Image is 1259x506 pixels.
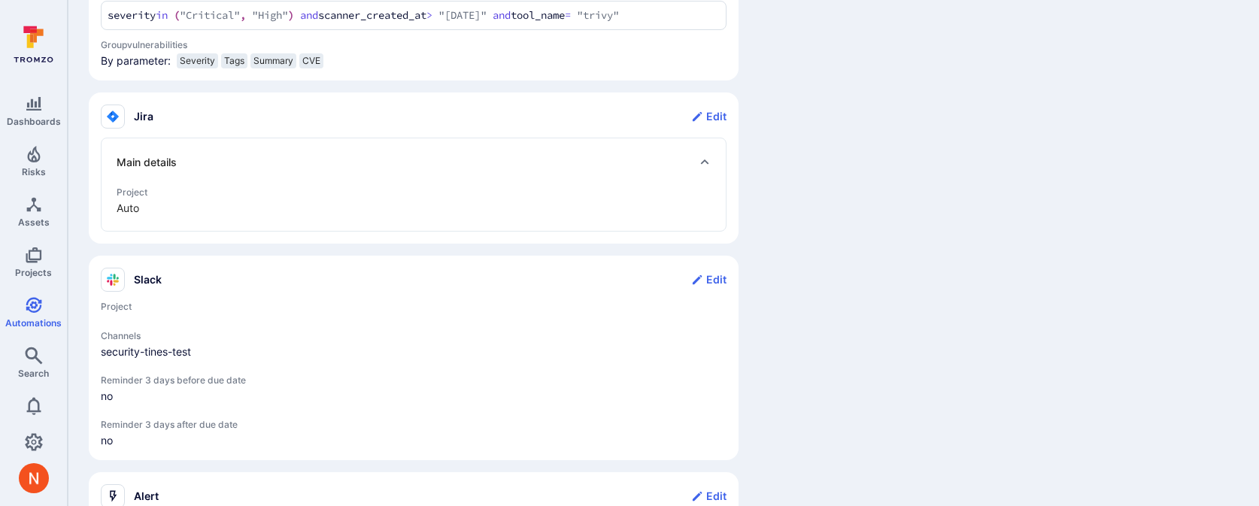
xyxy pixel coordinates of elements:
span: Severity [180,55,215,67]
span: By parameter: [101,53,171,74]
img: ACg8ocIprwjrgDQnDsNSk9Ghn5p5-B8DpAKWoJ5Gi9syOE4K59tr4Q=s96-c [19,463,49,493]
span: Dashboards [7,116,61,127]
h2: Alert [134,489,159,504]
span: Summary [253,55,293,67]
span: Automations [5,317,62,329]
span: Projects [15,267,52,278]
h2: Slack [134,272,162,287]
div: Main details [117,150,711,174]
span: Tags [224,55,244,67]
span: Search [18,368,49,379]
span: Channels [101,330,727,341]
span: no [101,433,727,448]
span: Main details [117,155,177,170]
button: Edit [691,268,727,292]
span: ticket project [117,201,711,216]
span: CVE [302,55,320,67]
span: Project [117,186,711,198]
span: security-tines-test [101,344,727,359]
span: Assets [18,217,50,228]
span: Reminder 3 days before due date [101,374,727,386]
div: Neeren Patki [19,463,49,493]
span: Project [101,301,132,312]
h2: Jira [134,109,153,124]
span: Group vulnerabilities [101,39,727,50]
span: Risks [22,166,46,177]
span: no [101,389,727,404]
section: Slack action widget [89,256,739,460]
textarea: Add condition [108,8,720,23]
button: Edit [691,105,727,129]
span: Reminder 3 days after due date [101,419,727,430]
section: Jira action widget [89,92,739,244]
div: ticket fields overview [101,138,727,232]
